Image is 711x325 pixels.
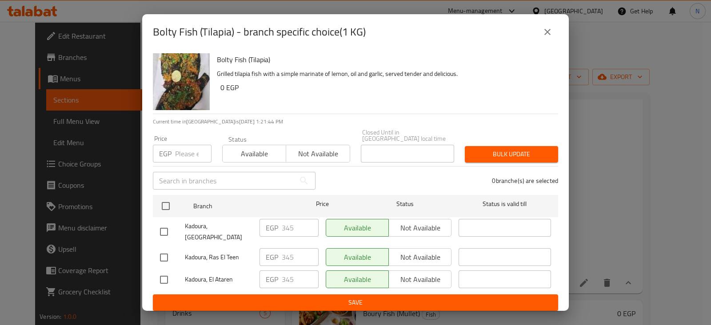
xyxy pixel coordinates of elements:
span: Bulk update [472,149,551,160]
button: close [537,21,558,43]
p: Current time in [GEOGRAPHIC_DATA] is [DATE] 1:21:44 PM [153,118,558,126]
button: Bulk update [465,146,558,162]
input: Please enter price [175,145,212,162]
span: Branch [193,201,286,212]
img: Bolty Fish (Tilapia) [153,53,210,110]
p: 0 branche(s) are selected [492,176,558,185]
span: Price [293,198,352,210]
span: Save [160,297,551,308]
span: Status is valid till [459,198,551,210]
p: EGP [266,222,278,233]
h2: Bolty Fish (Tilapia) - branch specific choice(1 KG) [153,25,366,39]
button: Save [153,294,558,311]
span: Kadoura, [GEOGRAPHIC_DATA] [185,221,252,243]
button: Not available [286,145,350,162]
span: Kadoura, El Ataren [185,274,252,285]
button: Available [222,145,286,162]
input: Please enter price [282,270,319,288]
h6: Bolty Fish (Tilapia) [217,53,551,66]
p: Grilled tilapia fish with a simple marinate of lemon, oil and garlic, served tender and delicious. [217,68,551,79]
h6: 0 EGP [220,81,551,94]
span: Kadoura, Ras El Teen [185,252,252,263]
p: EGP [266,274,278,285]
input: Please enter price [282,219,319,237]
input: Search in branches [153,172,295,190]
span: Not available [290,147,346,160]
p: EGP [266,252,278,262]
input: Please enter price [282,248,319,266]
span: Available [226,147,283,160]
p: EGP [159,148,172,159]
span: Status [359,198,451,210]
